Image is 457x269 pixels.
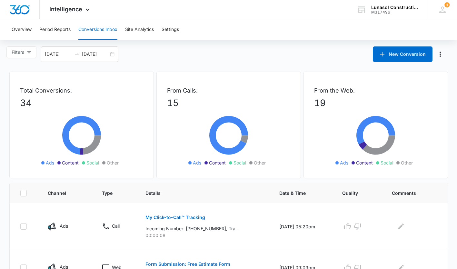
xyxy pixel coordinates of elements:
input: Start date [45,51,72,58]
span: Other [107,159,119,166]
div: account name [371,5,418,10]
span: Date & Time [279,190,317,196]
span: Filters [12,49,24,56]
span: Social [86,159,99,166]
p: From Calls: [167,86,290,95]
span: 1 [444,2,450,7]
p: Total Conversions: [20,86,143,95]
span: Ads [46,159,54,166]
span: Other [401,159,413,166]
span: Ads [193,159,201,166]
button: Settings [162,19,179,40]
span: Type [102,190,121,196]
span: Quality [342,190,367,196]
input: End date [82,51,109,58]
button: Period Reports [39,19,71,40]
span: Comments [392,190,428,196]
p: My Click-to-Call™ Tracking [145,215,205,220]
span: Social [233,159,246,166]
p: 34 [20,96,143,110]
button: Conversions Inbox [78,19,117,40]
p: 00:00:08 [145,232,264,239]
span: Content [62,159,79,166]
p: Incoming Number: [PHONE_NUMBER], Tracking Number: [PHONE_NUMBER], Ring To: [PHONE_NUMBER], Caller... [145,225,239,232]
button: Filters [6,46,36,58]
span: Other [254,159,266,166]
button: My Click-to-Call™ Tracking [145,210,205,225]
span: Details [145,190,254,196]
span: Social [381,159,393,166]
p: 19 [314,96,437,110]
span: Content [356,159,373,166]
span: Channel [48,190,77,196]
p: Ads [60,223,68,229]
button: Manage Numbers [435,49,445,59]
p: From the Web: [314,86,437,95]
button: New Conversion [373,46,432,62]
span: Ads [340,159,348,166]
p: Call [112,223,120,229]
div: account id [371,10,418,15]
button: Overview [12,19,32,40]
span: swap-right [74,52,79,57]
td: [DATE] 05:20pm [272,203,334,250]
div: notifications count [444,2,450,7]
p: Form Submission: Free Estimate Form [145,262,230,266]
button: Site Analytics [125,19,154,40]
button: Edit Comments [396,221,406,232]
span: Content [209,159,226,166]
span: to [74,52,79,57]
span: Intelligence [49,6,82,13]
p: 15 [167,96,290,110]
